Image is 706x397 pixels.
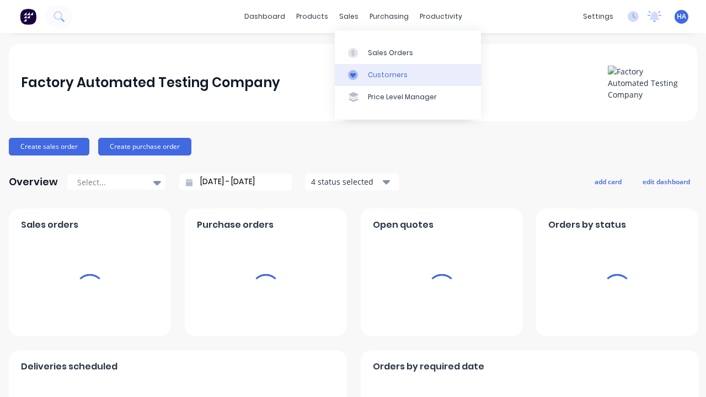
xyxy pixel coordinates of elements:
[305,174,399,190] button: 4 status selected
[335,41,481,63] a: Sales Orders
[311,176,381,187] div: 4 status selected
[373,218,434,232] span: Open quotes
[21,218,78,232] span: Sales orders
[368,92,437,102] div: Price Level Manager
[587,174,629,189] button: add card
[608,66,685,100] img: Factory Automated Testing Company
[635,174,697,189] button: edit dashboard
[577,8,619,25] div: settings
[364,8,414,25] div: purchasing
[334,8,364,25] div: sales
[368,48,413,58] div: Sales Orders
[20,8,36,25] img: Factory
[98,138,191,155] button: Create purchase order
[21,360,117,373] span: Deliveries scheduled
[197,218,274,232] span: Purchase orders
[291,8,334,25] div: products
[548,218,626,232] span: Orders by status
[677,12,686,22] span: HA
[9,138,89,155] button: Create sales order
[21,72,280,94] div: Factory Automated Testing Company
[335,86,481,108] a: Price Level Manager
[335,64,481,86] a: Customers
[414,8,468,25] div: productivity
[368,70,408,80] div: Customers
[9,171,58,193] div: Overview
[239,8,291,25] a: dashboard
[373,360,484,373] span: Orders by required date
